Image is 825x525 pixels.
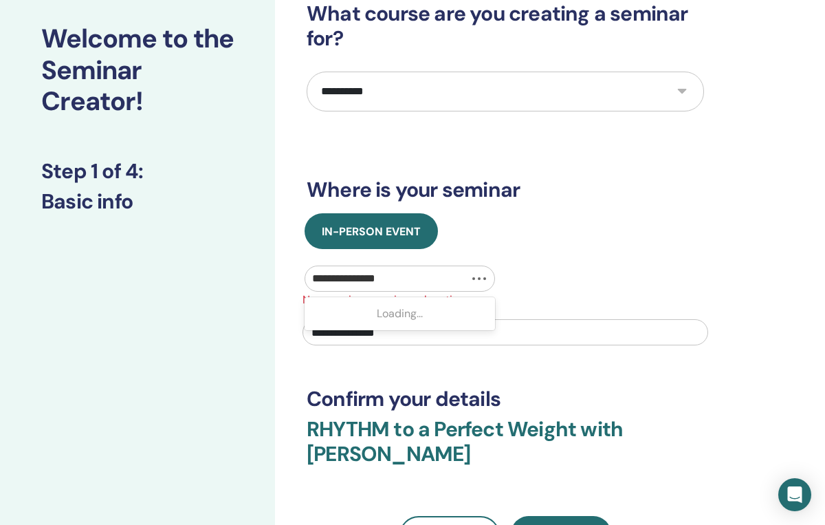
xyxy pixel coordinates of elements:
[307,1,704,51] h3: What course are you creating a seminar for?
[322,224,421,239] span: In-Person Event
[41,23,234,118] h2: Welcome to the Seminar Creator!
[41,159,234,184] h3: Step 1 of 4 :
[307,387,704,411] h3: Confirm your details
[305,213,438,249] button: In-Person Event
[41,189,234,214] h3: Basic info
[778,478,811,511] div: Open Intercom Messenger
[305,300,495,328] div: Loading...
[307,178,704,202] h3: Where is your seminar
[307,417,704,483] h3: RHYTHM to a Perfect Weight with [PERSON_NAME]
[294,292,716,308] span: New seminar requires a location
